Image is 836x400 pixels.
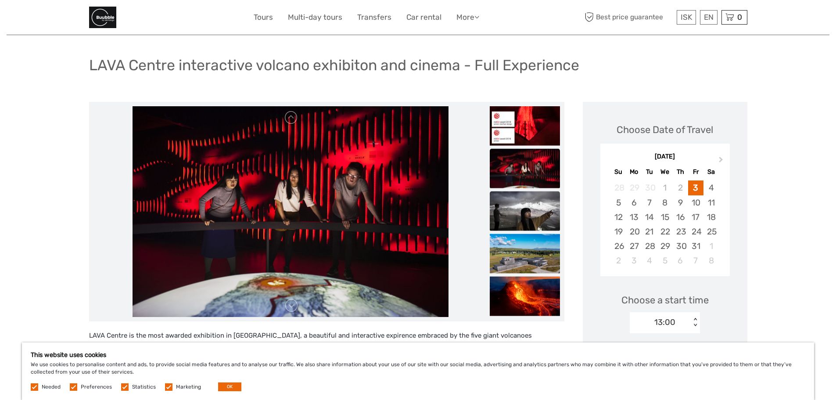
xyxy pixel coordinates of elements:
[288,11,342,24] a: Multi-day tours
[688,166,703,178] div: Fr
[626,195,642,210] div: Choose Monday, October 6th, 2025
[617,123,713,137] div: Choose Date of Travel
[642,253,657,268] div: Choose Tuesday, November 4th, 2025
[657,166,672,178] div: We
[657,195,672,210] div: Choose Wednesday, October 8th, 2025
[657,224,672,239] div: Choose Wednesday, October 22nd, 2025
[703,195,719,210] div: Choose Saturday, October 11th, 2025
[688,224,703,239] div: Choose Friday, October 24th, 2025
[703,224,719,239] div: Choose Saturday, October 25th, 2025
[490,277,560,316] img: 5c99bb4b9ae44d4ca8a7bd9c4770070e_slider_thumbnail.png
[657,180,672,195] div: Not available Wednesday, October 1st, 2025
[673,224,688,239] div: Choose Thursday, October 23rd, 2025
[89,330,564,353] p: LAVA Centre is the most awarded exhibition in [GEOGRAPHIC_DATA], a beautiful and interactive expi...
[703,239,719,253] div: Choose Saturday, November 1st, 2025
[642,180,657,195] div: Not available Tuesday, September 30th, 2025
[673,210,688,224] div: Choose Thursday, October 16th, 2025
[611,210,626,224] div: Choose Sunday, October 12th, 2025
[254,11,273,24] a: Tours
[600,152,730,162] div: [DATE]
[654,317,675,328] div: 13:00
[642,239,657,253] div: Choose Tuesday, October 28th, 2025
[681,13,692,22] span: ISK
[688,195,703,210] div: Choose Friday, October 10th, 2025
[673,195,688,210] div: Choose Thursday, October 9th, 2025
[31,351,805,359] h5: This website uses cookies
[357,11,391,24] a: Transfers
[626,224,642,239] div: Choose Monday, October 20th, 2025
[657,253,672,268] div: Choose Wednesday, November 5th, 2025
[611,180,626,195] div: Not available Sunday, September 28th, 2025
[490,234,560,274] img: 26abf99590454a74891e8b7825f7c601_slider_thumbnail.png
[703,166,719,178] div: Sa
[611,166,626,178] div: Su
[703,253,719,268] div: Choose Saturday, November 8th, 2025
[603,180,727,268] div: month 2025-10
[673,166,688,178] div: Th
[642,224,657,239] div: Choose Tuesday, October 21st, 2025
[626,210,642,224] div: Choose Monday, October 13th, 2025
[81,383,112,391] label: Preferences
[626,180,642,195] div: Not available Monday, September 29th, 2025
[218,382,241,391] button: OK
[642,166,657,178] div: Tu
[611,253,626,268] div: Choose Sunday, November 2nd, 2025
[642,195,657,210] div: Choose Tuesday, October 7th, 2025
[703,180,719,195] div: Choose Saturday, October 4th, 2025
[490,191,560,231] img: 18b81dfabcd24a6395ea33b93c9e98e1_slider_thumbnail.jpeg
[12,15,99,22] p: We're away right now. Please check back later!
[583,10,675,25] span: Best price guarantee
[673,253,688,268] div: Choose Thursday, November 6th, 2025
[611,239,626,253] div: Choose Sunday, October 26th, 2025
[611,224,626,239] div: Choose Sunday, October 19th, 2025
[626,239,642,253] div: Choose Monday, October 27th, 2025
[621,293,709,307] span: Choose a start time
[89,56,579,74] h1: LAVA Centre interactive volcano exhibiton and cinema - Full Experience
[490,149,560,188] img: 30efa1f672ff473daa5b68d1f2d80333_slider_thumbnail.jpeg
[176,383,201,391] label: Marketing
[101,14,111,24] button: Open LiveChat chat widget
[688,210,703,224] div: Choose Friday, October 17th, 2025
[736,13,743,22] span: 0
[406,11,441,24] a: Car rental
[642,210,657,224] div: Choose Tuesday, October 14th, 2025
[456,11,479,24] a: More
[42,383,61,391] label: Needed
[673,180,688,195] div: Not available Thursday, October 2nd, 2025
[692,318,699,327] div: < >
[22,342,814,400] div: We use cookies to personalise content and ads, to provide social media features and to analyse ou...
[715,155,729,169] button: Next Month
[626,166,642,178] div: Mo
[657,210,672,224] div: Choose Wednesday, October 15th, 2025
[688,239,703,253] div: Choose Friday, October 31st, 2025
[673,239,688,253] div: Choose Thursday, October 30th, 2025
[703,210,719,224] div: Choose Saturday, October 18th, 2025
[611,195,626,210] div: Choose Sunday, October 5th, 2025
[133,106,448,317] img: 30efa1f672ff473daa5b68d1f2d80333_main_slider.jpeg
[89,7,116,28] img: General Info:
[490,106,560,146] img: a3a95504005d4b388c72dd5048b4096a_slider_thumbnail.jpeg
[626,253,642,268] div: Choose Monday, November 3rd, 2025
[688,253,703,268] div: Choose Friday, November 7th, 2025
[132,383,156,391] label: Statistics
[688,180,703,195] div: Choose Friday, October 3rd, 2025
[657,239,672,253] div: Choose Wednesday, October 29th, 2025
[700,10,718,25] div: EN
